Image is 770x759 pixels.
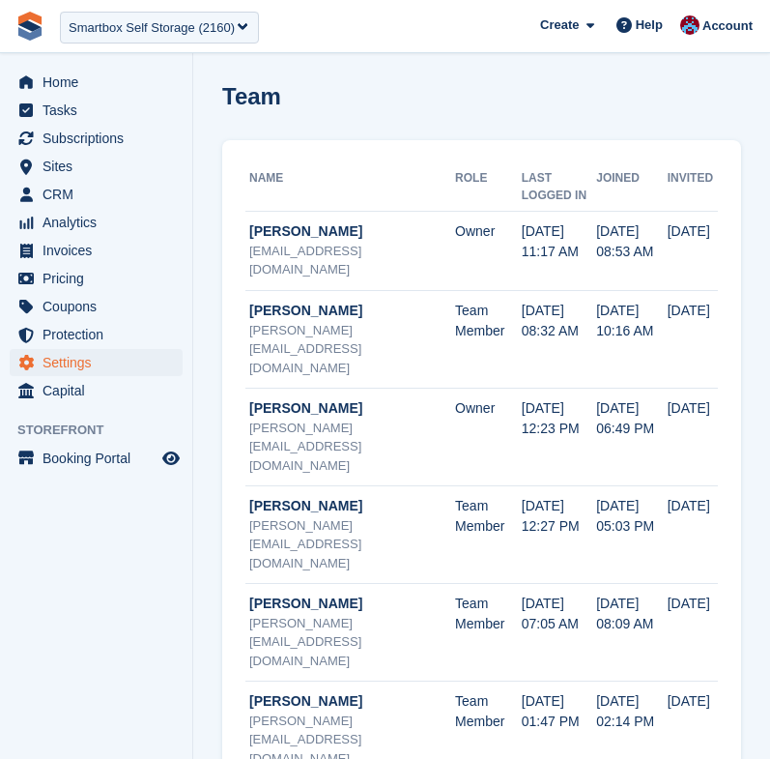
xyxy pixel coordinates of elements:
div: [PERSON_NAME] [249,594,455,614]
span: Create [540,15,579,35]
td: [DATE] 06:49 PM [596,388,667,485]
a: menu [10,293,183,320]
a: menu [10,153,183,180]
span: Sites [43,153,158,180]
div: [PERSON_NAME][EMAIL_ADDRESS][DOMAIN_NAME] [249,419,455,476]
span: Protection [43,321,158,348]
div: [PERSON_NAME][EMAIL_ADDRESS][DOMAIN_NAME] [249,321,455,378]
td: [DATE] [668,388,713,485]
div: [PERSON_NAME] [249,496,455,516]
span: Account [702,16,753,36]
a: menu [10,349,183,376]
img: stora-icon-8386f47178a22dfd0bd8f6a31ec36ba5ce8667c1dd55bd0f319d3a0aa187defe.svg [15,12,44,41]
div: [PERSON_NAME] [249,221,455,242]
span: Storefront [17,421,192,440]
td: Owner [455,388,522,485]
span: Tasks [43,97,158,124]
td: Team Member [455,584,522,682]
td: [DATE] 05:03 PM [596,485,667,583]
td: Owner [455,212,522,291]
th: Name [245,163,455,212]
span: Coupons [43,293,158,320]
a: Preview store [159,447,183,470]
th: Invited [668,163,713,212]
td: [DATE] 07:05 AM [522,584,596,682]
div: [PERSON_NAME] [249,398,455,419]
span: Help [636,15,663,35]
h1: Team [222,83,281,109]
a: menu [10,445,183,472]
div: [PERSON_NAME] [249,691,455,712]
span: Capital [43,377,158,404]
div: [PERSON_NAME] [249,301,455,321]
td: [DATE] [668,290,713,388]
a: menu [10,321,183,348]
td: Team Member [455,485,522,583]
span: Booking Portal [43,445,158,472]
a: menu [10,209,183,236]
td: [DATE] 12:27 PM [522,485,596,583]
a: menu [10,265,183,292]
td: [DATE] 08:53 AM [596,212,667,291]
img: David Hughes [680,15,699,35]
th: Last logged in [522,163,596,212]
a: menu [10,377,183,404]
td: [DATE] 11:17 AM [522,212,596,291]
div: Smartbox Self Storage (2160) [69,18,235,38]
td: [DATE] [668,485,713,583]
th: Role [455,163,522,212]
th: Joined [596,163,667,212]
a: menu [10,69,183,96]
a: menu [10,237,183,264]
span: Invoices [43,237,158,264]
span: Subscriptions [43,125,158,152]
span: Pricing [43,265,158,292]
td: Team Member [455,290,522,388]
div: [EMAIL_ADDRESS][DOMAIN_NAME] [249,242,455,279]
td: [DATE] [668,584,713,682]
td: [DATE] 10:16 AM [596,290,667,388]
span: Home [43,69,158,96]
span: Analytics [43,209,158,236]
td: [DATE] 08:09 AM [596,584,667,682]
td: [DATE] 12:23 PM [522,388,596,485]
a: menu [10,125,183,152]
a: menu [10,97,183,124]
div: [PERSON_NAME][EMAIL_ADDRESS][DOMAIN_NAME] [249,516,455,573]
span: Settings [43,349,158,376]
td: [DATE] 08:32 AM [522,290,596,388]
a: menu [10,181,183,208]
td: [DATE] [668,212,713,291]
div: [PERSON_NAME][EMAIL_ADDRESS][DOMAIN_NAME] [249,614,455,671]
span: CRM [43,181,158,208]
